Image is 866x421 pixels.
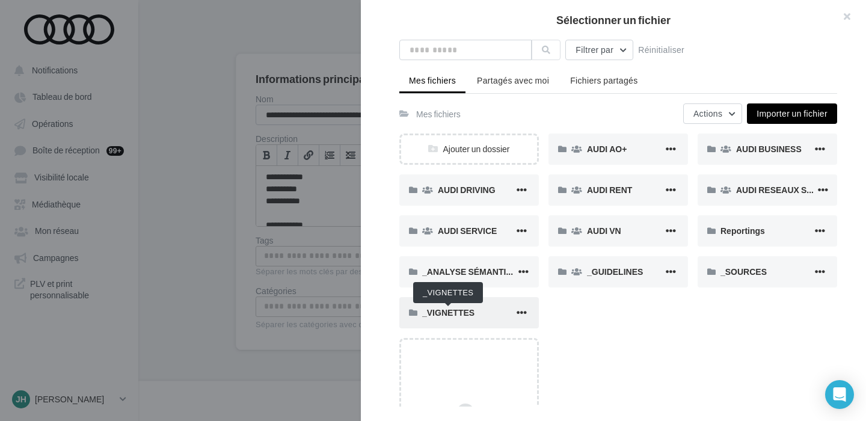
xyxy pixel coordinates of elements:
[683,103,742,124] button: Actions
[747,103,837,124] button: Importer un fichier
[416,108,461,120] div: Mes fichiers
[409,75,456,85] span: Mes fichiers
[380,14,847,25] h2: Sélectionner un fichier
[413,282,483,303] div: _VIGNETTES
[422,266,524,277] span: _ANALYSE SÉMANTIQUE
[736,185,840,195] span: AUDI RESEAUX SOCIAUX
[587,226,621,236] span: AUDI VN
[587,144,627,154] span: AUDI AO+
[565,40,633,60] button: Filtrer par
[757,108,828,118] span: Importer un fichier
[720,266,767,277] span: _SOURCES
[570,75,637,85] span: Fichiers partagés
[736,144,802,154] span: AUDI BUSINESS
[438,226,497,236] span: AUDI SERVICE
[401,143,537,155] div: Ajouter un dossier
[693,108,722,118] span: Actions
[477,75,549,85] span: Partagés avec moi
[633,43,689,57] button: Réinitialiser
[438,185,496,195] span: AUDI DRIVING
[587,266,643,277] span: _GUIDELINES
[422,307,474,318] span: _VIGNETTES
[587,185,632,195] span: AUDI RENT
[720,226,765,236] span: Reportings
[825,380,854,409] div: Open Intercom Messenger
